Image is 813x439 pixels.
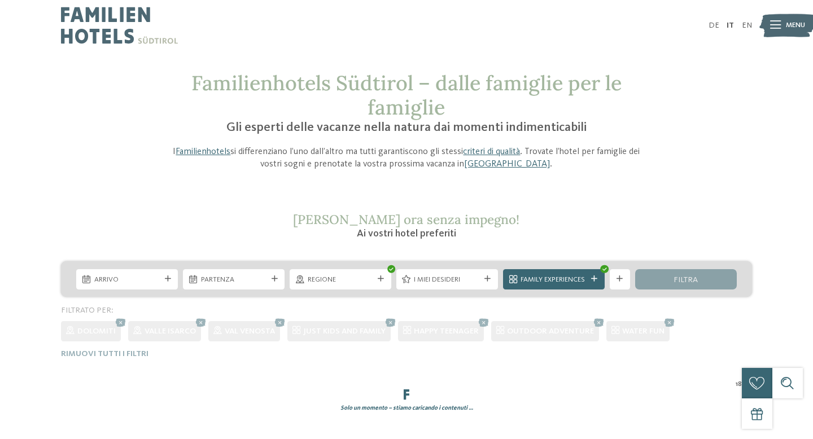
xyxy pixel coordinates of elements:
[191,70,622,120] span: Familienhotels Südtirol – dalle famiglie per le famiglie
[742,21,752,29] a: EN
[226,121,587,134] span: Gli esperti delle vacanze nella natura dai momenti indimenticabili
[308,275,374,285] span: Regione
[463,147,520,156] a: criteri di qualità
[464,160,550,169] a: [GEOGRAPHIC_DATA]
[357,229,456,239] span: Ai vostri hotel preferiti
[727,21,734,29] a: IT
[201,275,267,285] span: Partenza
[786,20,805,30] span: Menu
[736,379,742,389] span: 18
[521,275,587,285] span: Family Experiences
[176,147,230,156] a: Familienhotels
[293,211,519,227] span: [PERSON_NAME] ora senza impegno!
[709,21,719,29] a: DE
[94,275,160,285] span: Arrivo
[414,275,480,285] span: I miei desideri
[165,146,648,171] p: I si differenziano l’uno dall’altro ma tutti garantiscono gli stessi . Trovate l’hotel per famigl...
[54,404,760,412] div: Solo un momento – stiamo caricando i contenuti …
